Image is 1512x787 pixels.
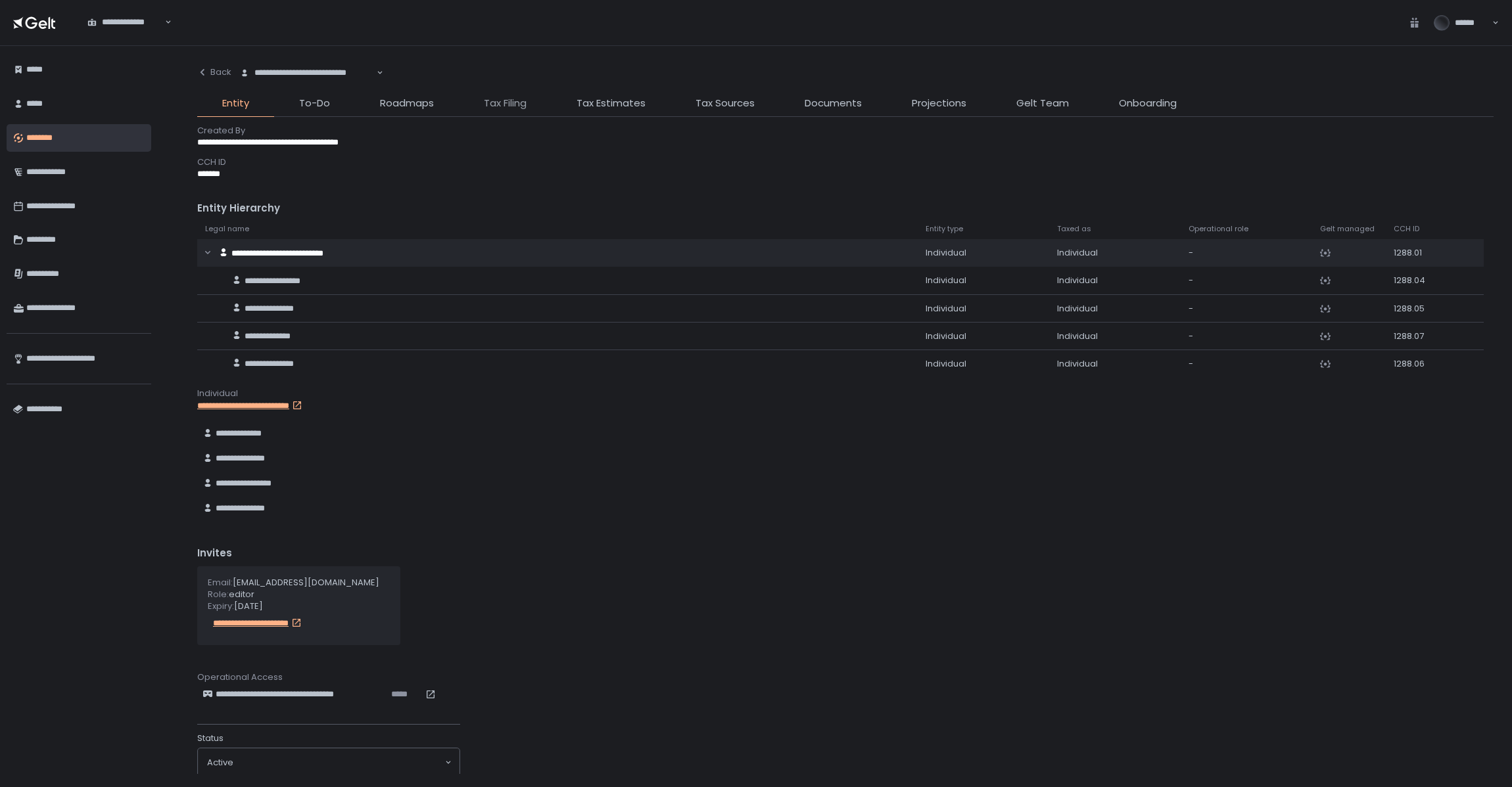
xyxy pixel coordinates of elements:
[233,756,444,769] input: Search for option
[1057,358,1173,370] div: Individual
[374,66,375,79] input: Search for option
[912,96,966,111] span: Projections
[1394,330,1438,342] div: 1288.07
[1189,275,1304,286] div: -
[162,16,163,29] input: Search for option
[198,748,460,777] div: Search for option
[1394,303,1438,315] div: 1288.05
[1057,223,1091,233] span: Taxed as
[1057,275,1173,286] div: Individual
[197,156,1494,168] div: CCH ID
[1057,247,1173,259] div: Individual
[577,96,646,111] span: Tax Estimates
[1394,358,1438,370] div: 1288.06
[926,275,1041,286] div: Individual
[1189,358,1304,370] div: -
[208,588,229,600] span: Role:
[208,576,233,589] span: Email:
[79,9,172,36] div: Search for option
[1394,223,1419,233] span: CCH ID
[197,59,231,85] button: Back
[208,577,379,589] div: [EMAIL_ADDRESS][DOMAIN_NAME]
[1394,247,1438,259] div: 1288.01
[197,201,1494,216] div: Entity Hierarchy
[926,330,1041,342] div: Individual
[231,59,383,87] div: Search for option
[1189,330,1304,342] div: -
[207,757,233,769] span: active
[380,96,434,111] span: Roadmaps
[1189,247,1304,259] div: -
[205,223,249,233] span: Legal name
[197,388,1494,399] div: Individual
[696,96,755,111] span: Tax Sources
[1189,303,1304,315] div: -
[1057,303,1173,315] div: Individual
[197,546,1494,561] div: Invites
[197,66,231,78] div: Back
[484,96,527,111] span: Tax Filing
[926,223,963,233] span: Entity type
[197,125,1494,137] div: Created By
[197,671,1494,683] div: Operational Access
[1320,223,1375,233] span: Gelt managed
[1394,275,1438,286] div: 1288.04
[299,96,330,111] span: To-Do
[926,303,1041,315] div: Individual
[1016,96,1069,111] span: Gelt Team
[926,247,1041,259] div: Individual
[1189,223,1248,233] span: Operational role
[1057,330,1173,342] div: Individual
[926,358,1041,370] div: Individual
[208,600,234,612] span: Expiry:
[222,96,249,111] span: Entity
[805,96,862,111] span: Documents
[208,589,379,600] div: editor
[208,600,390,612] div: [DATE]
[197,732,224,744] span: Status
[1119,96,1177,111] span: Onboarding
